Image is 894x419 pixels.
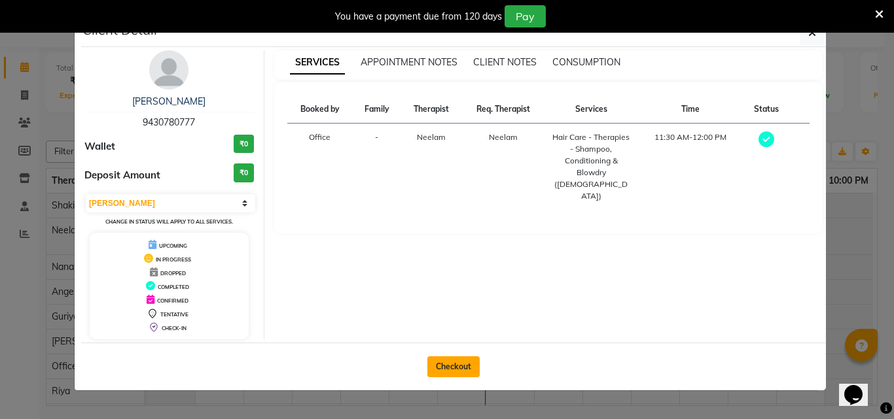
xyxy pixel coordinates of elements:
[160,270,186,277] span: DROPPED
[335,10,502,24] div: You have a payment due from 120 days
[552,56,620,68] span: CONSUMPTION
[461,95,544,124] th: Req. Therapist
[638,124,743,210] td: 11:30 AM-12:00 PM
[287,95,353,124] th: Booked by
[234,135,254,154] h3: ₹0
[158,284,189,290] span: COMPLETED
[473,56,537,68] span: CLIENT NOTES
[84,168,160,183] span: Deposit Amount
[361,56,457,68] span: APPOINTMENT NOTES
[132,95,206,107] a: [PERSON_NAME]
[156,256,191,263] span: IN PROGRESS
[417,132,446,142] span: Neelam
[159,243,187,249] span: UPCOMING
[742,95,791,124] th: Status
[162,325,187,331] span: CHECK-IN
[839,367,881,406] iframe: chat widget
[290,51,345,75] span: SERVICES
[143,116,195,128] span: 9430780777
[401,95,462,124] th: Therapist
[234,163,254,182] h3: ₹0
[427,356,480,377] button: Checkout
[105,218,233,225] small: Change in status will apply to all services.
[160,311,188,318] span: TENTATIVE
[157,297,188,304] span: CONFIRMED
[149,50,188,90] img: avatar
[287,124,353,210] td: Office
[84,139,115,154] span: Wallet
[489,132,518,142] span: Neelam
[505,5,546,27] button: Pay
[353,124,401,210] td: -
[552,131,630,202] div: Hair Care - Therapies - Shampoo, Conditioning & Blowdry ([DEMOGRAPHIC_DATA])
[545,95,638,124] th: Services
[353,95,401,124] th: Family
[638,95,743,124] th: Time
